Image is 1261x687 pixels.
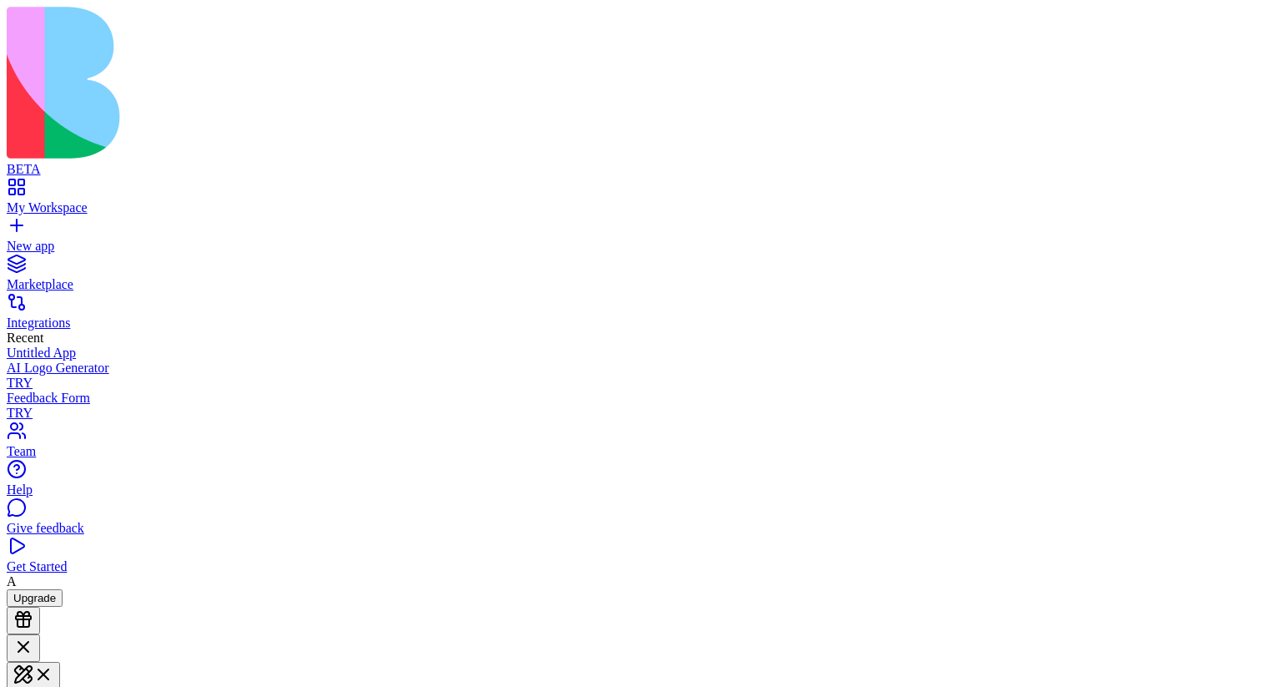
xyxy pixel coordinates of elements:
a: Help [7,467,1254,498]
a: New app [7,224,1254,254]
a: Get Started [7,544,1254,574]
div: Team [7,444,1254,459]
a: Feedback FormTRY [7,391,1254,421]
a: BETA [7,147,1254,177]
div: BETA [7,162,1254,177]
div: Get Started [7,559,1254,574]
div: Integrations [7,316,1254,331]
a: Marketplace [7,262,1254,292]
div: TRY [7,376,1254,391]
div: My Workspace [7,200,1254,215]
a: AI Logo GeneratorTRY [7,361,1254,391]
button: Upgrade [7,589,63,607]
a: Integrations [7,301,1254,331]
div: Help [7,482,1254,498]
div: TRY [7,406,1254,421]
div: New app [7,239,1254,254]
img: logo [7,7,677,159]
div: Give feedback [7,521,1254,536]
div: Marketplace [7,277,1254,292]
a: Untitled App [7,346,1254,361]
span: A [7,574,17,588]
span: Recent [7,331,43,345]
a: My Workspace [7,185,1254,215]
div: Feedback Form [7,391,1254,406]
a: Give feedback [7,506,1254,536]
div: AI Logo Generator [7,361,1254,376]
a: Upgrade [7,590,63,604]
a: Team [7,429,1254,459]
